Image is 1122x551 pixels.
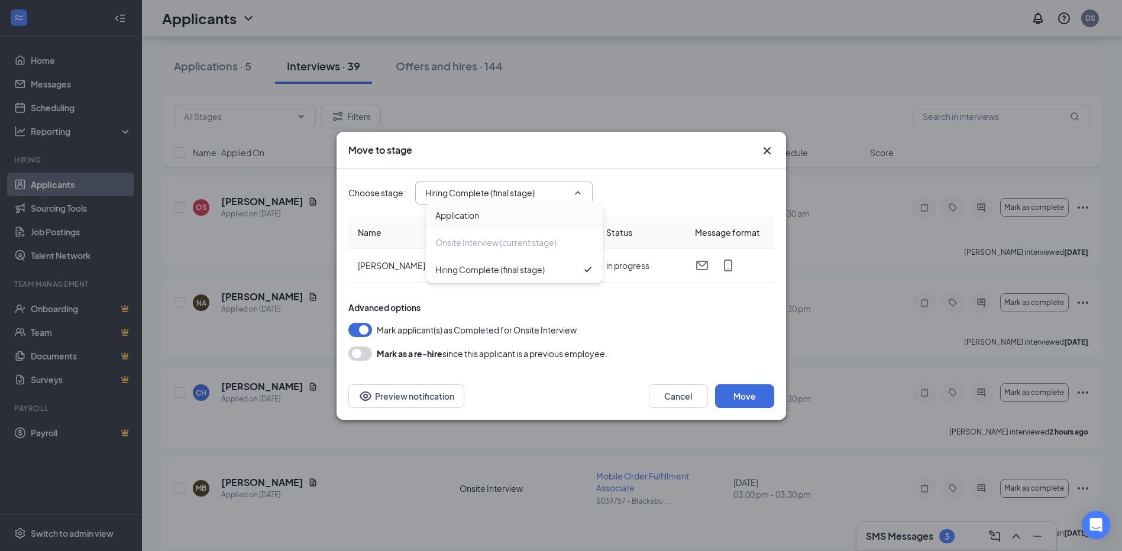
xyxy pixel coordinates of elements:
[695,258,709,273] svg: Email
[597,249,686,283] td: in progress
[348,186,406,199] span: Choose stage :
[377,323,577,337] span: Mark applicant(s) as Completed for Onsite Interview
[348,144,412,157] h3: Move to stage
[760,144,774,158] svg: Cross
[377,348,442,359] b: Mark as a re-hire
[715,384,774,408] button: Move
[582,264,594,275] svg: Checkmark
[358,260,425,271] span: [PERSON_NAME]
[573,188,583,197] svg: ChevronUp
[435,209,479,222] div: Application
[1082,511,1110,539] div: Open Intercom Messenger
[686,216,774,249] th: Message format
[760,144,774,158] button: Close
[649,384,708,408] button: Cancel
[377,346,607,361] div: since this applicant is a previous employee.
[721,258,735,273] svg: MobileSms
[348,384,464,408] button: Preview notificationEye
[348,302,774,313] div: Advanced options
[358,389,373,403] svg: Eye
[597,216,686,249] th: Status
[435,236,557,249] div: Onsite Interview (current stage)
[435,263,545,276] div: Hiring Complete (final stage)
[348,216,597,249] th: Name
